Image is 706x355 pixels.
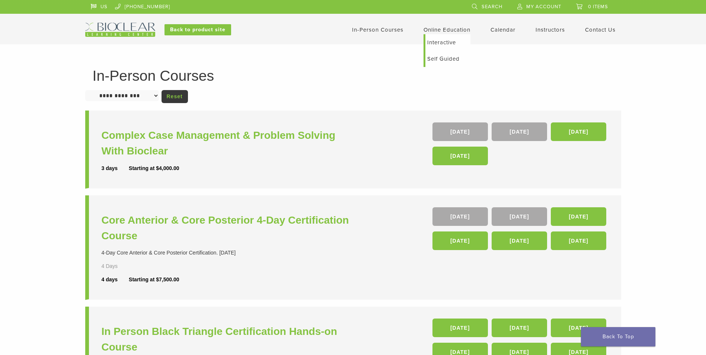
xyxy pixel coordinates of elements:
a: Calendar [491,26,515,33]
a: In-Person Courses [352,26,403,33]
a: [DATE] [551,122,606,141]
div: 4-Day Core Anterior & Core Posterior Certification. [DATE] [102,249,355,257]
div: 4 Days [102,262,140,270]
a: Online Education [424,26,470,33]
div: Starting at $7,500.00 [129,276,179,284]
a: [DATE] [492,319,547,337]
div: 4 days [102,276,129,284]
a: Instructors [536,26,565,33]
a: Core Anterior & Core Posterior 4-Day Certification Course [102,212,355,244]
span: My Account [526,4,561,10]
a: [DATE] [492,207,547,226]
a: [DATE] [432,147,488,165]
span: Search [482,4,502,10]
a: [DATE] [432,122,488,141]
a: Self Guided [425,51,470,67]
a: [DATE] [432,207,488,226]
a: [DATE] [492,122,547,141]
div: Starting at $4,000.00 [129,164,179,172]
a: [DATE] [551,319,606,337]
span: 0 items [588,4,608,10]
a: [DATE] [551,231,606,250]
a: Complex Case Management & Problem Solving With Bioclear [102,128,355,159]
a: Back to product site [164,24,231,35]
a: Contact Us [585,26,616,33]
a: In Person Black Triangle Certification Hands-on Course [102,324,355,355]
div: 3 days [102,164,129,172]
a: Reset [162,90,188,103]
img: Bioclear [85,23,155,37]
a: [DATE] [551,207,606,226]
a: [DATE] [492,231,547,250]
div: , , , [432,122,608,169]
div: , , , , , [432,207,608,254]
a: Back To Top [581,327,655,346]
a: [DATE] [432,319,488,337]
a: [DATE] [432,231,488,250]
a: Interactive [425,34,470,51]
h1: In-Person Courses [93,68,614,83]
